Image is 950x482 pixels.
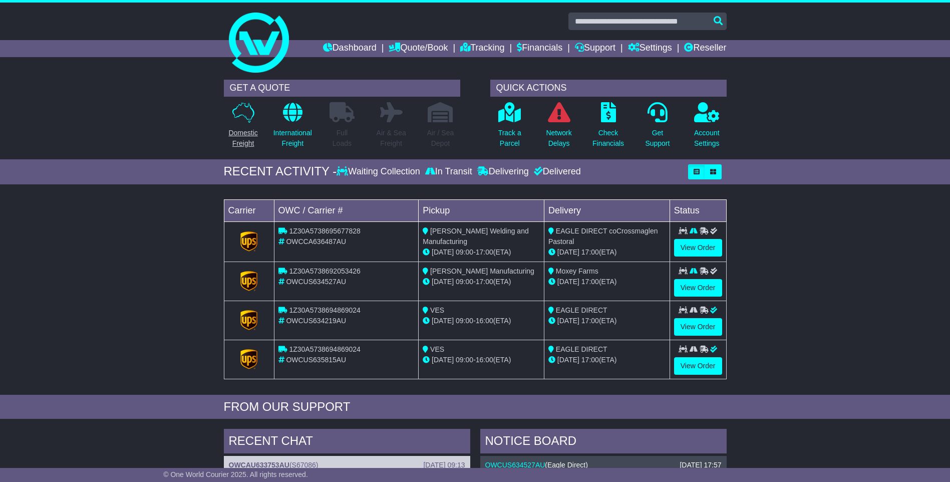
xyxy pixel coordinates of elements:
[224,400,727,414] div: FROM OUR SUPPORT
[684,40,726,57] a: Reseller
[490,80,727,97] div: QUICK ACTIONS
[460,40,504,57] a: Tracking
[337,166,422,177] div: Waiting Collection
[548,316,666,326] div: (ETA)
[556,345,607,353] span: EAGLE DIRECT
[423,316,540,326] div: - (ETA)
[498,128,521,149] p: Track a Parcel
[273,102,312,154] a: InternationalFreight
[273,128,312,149] p: International Freight
[556,306,607,314] span: EAGLE DIRECT
[377,128,406,149] p: Air & Sea Freight
[228,102,258,154] a: DomesticFreight
[289,345,360,353] span: 1Z30A5738694869024
[531,166,581,177] div: Delivered
[485,461,722,469] div: ( )
[592,128,624,149] p: Check Financials
[224,199,274,221] td: Carrier
[547,461,585,469] span: Eagle Direct
[456,317,473,325] span: 09:00
[430,345,444,353] span: VES
[224,80,460,97] div: GET A QUOTE
[228,128,257,149] p: Domestic Freight
[545,102,572,154] a: NetworkDelays
[557,248,579,256] span: [DATE]
[286,237,346,246] span: OWCCA636487AU
[292,461,316,469] span: S67086
[575,40,615,57] a: Support
[674,239,722,257] a: View Order
[286,317,346,325] span: OWCUS634219AU
[456,248,473,256] span: 09:00
[224,164,337,179] div: RECENT ACTIVITY -
[548,227,658,246] span: EAGLE DIRECT coCrossmaglen Pastoral
[592,102,624,154] a: CheckFinancials
[628,40,672,57] a: Settings
[581,248,599,256] span: 17:00
[423,461,465,469] div: [DATE] 09:13
[680,461,721,469] div: [DATE] 17:57
[694,102,720,154] a: AccountSettings
[289,267,360,275] span: 1Z30A5738692053426
[240,349,257,369] img: GetCarrierServiceLogo
[544,199,670,221] td: Delivery
[645,102,670,154] a: GetSupport
[581,356,599,364] span: 17:00
[645,128,670,149] p: Get Support
[240,271,257,291] img: GetCarrierServiceLogo
[557,317,579,325] span: [DATE]
[476,356,493,364] span: 16:00
[323,40,377,57] a: Dashboard
[389,40,448,57] a: Quote/Book
[427,128,454,149] p: Air / Sea Depot
[546,128,571,149] p: Network Delays
[476,278,493,286] span: 17:00
[581,317,599,325] span: 17:00
[240,310,257,330] img: GetCarrierServiceLogo
[674,357,722,375] a: View Order
[423,355,540,365] div: - (ETA)
[548,247,666,258] div: (ETA)
[548,355,666,365] div: (ETA)
[274,199,419,221] td: OWC / Carrier #
[286,278,346,286] span: OWCUS634527AU
[674,279,722,297] a: View Order
[330,128,355,149] p: Full Loads
[432,317,454,325] span: [DATE]
[240,231,257,252] img: GetCarrierServiceLogo
[557,356,579,364] span: [DATE]
[476,317,493,325] span: 16:00
[556,267,598,275] span: Moxey Farms
[229,461,465,469] div: ( )
[456,278,473,286] span: 09:00
[289,227,360,235] span: 1Z30A5738695677828
[432,248,454,256] span: [DATE]
[517,40,562,57] a: Financials
[485,461,545,469] a: OWCUS634527AU
[548,277,666,287] div: (ETA)
[419,199,544,221] td: Pickup
[432,278,454,286] span: [DATE]
[581,278,599,286] span: 17:00
[476,248,493,256] span: 17:00
[163,470,308,478] span: © One World Courier 2025. All rights reserved.
[480,429,727,456] div: NOTICE BOARD
[224,429,470,456] div: RECENT CHAT
[694,128,720,149] p: Account Settings
[423,277,540,287] div: - (ETA)
[423,166,475,177] div: In Transit
[670,199,726,221] td: Status
[456,356,473,364] span: 09:00
[289,306,360,314] span: 1Z30A5738694869024
[674,318,722,336] a: View Order
[229,461,289,469] a: OWCAU633753AU
[423,227,529,246] span: [PERSON_NAME] Welding and Manufacturing
[430,267,534,275] span: [PERSON_NAME] Manufacturing
[423,247,540,258] div: - (ETA)
[557,278,579,286] span: [DATE]
[475,166,531,177] div: Delivering
[432,356,454,364] span: [DATE]
[498,102,522,154] a: Track aParcel
[286,356,346,364] span: OWCUS635815AU
[430,306,444,314] span: VES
